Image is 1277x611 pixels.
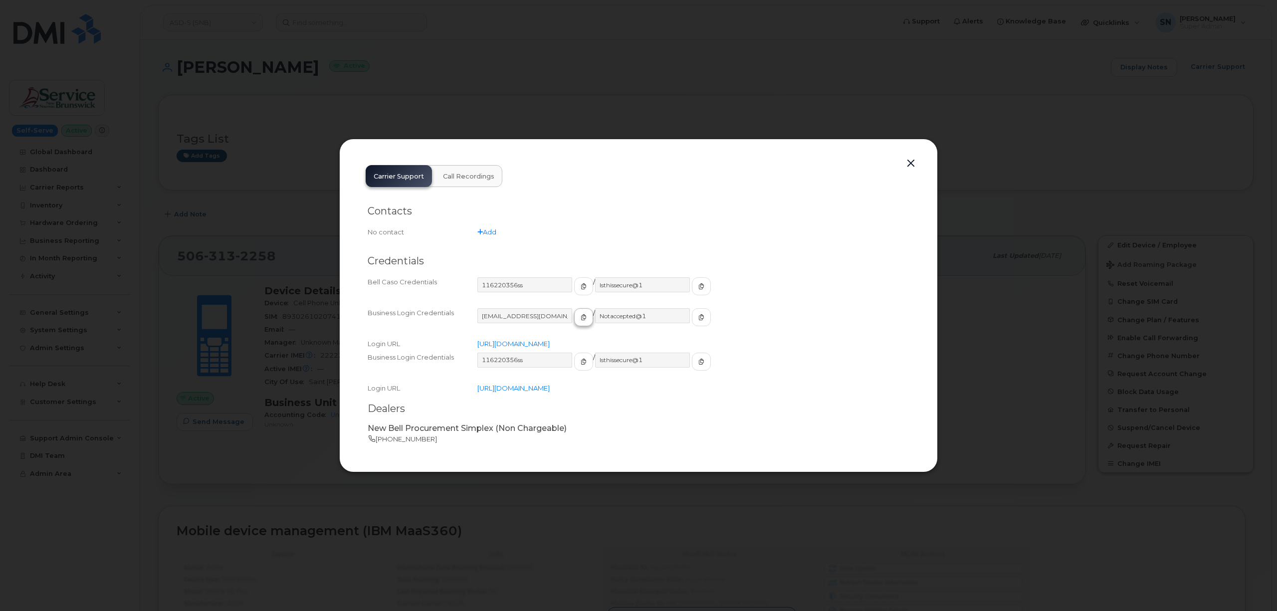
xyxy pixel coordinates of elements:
[368,205,909,217] h2: Contacts
[368,423,909,434] p: New Bell Procurement Simplex (Non Chargeable)
[368,308,477,335] div: Business Login Credentials
[368,227,477,237] div: No contact
[477,228,496,236] a: Add
[477,340,550,348] a: [URL][DOMAIN_NAME]
[368,353,477,380] div: Business Login Credentials
[368,339,477,349] div: Login URL
[368,434,909,444] p: [PHONE_NUMBER]
[692,308,711,326] button: copy to clipboard
[477,277,909,304] div: /
[368,403,909,415] h2: Dealers
[574,353,593,371] button: copy to clipboard
[692,277,711,295] button: copy to clipboard
[477,353,909,380] div: /
[692,353,711,371] button: copy to clipboard
[477,308,909,335] div: /
[368,277,477,304] div: Bell Caso Credentials
[368,384,477,393] div: Login URL
[443,173,494,181] span: Call Recordings
[574,277,593,295] button: copy to clipboard
[477,384,550,392] a: [URL][DOMAIN_NAME]
[368,255,909,267] h2: Credentials
[574,308,593,326] button: copy to clipboard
